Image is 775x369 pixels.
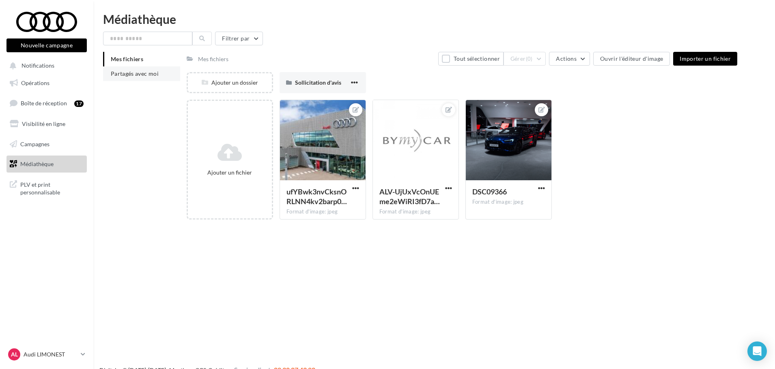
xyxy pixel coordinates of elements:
[103,13,765,25] div: Médiathèque
[549,52,590,66] button: Actions
[5,75,88,92] a: Opérations
[21,79,50,86] span: Opérations
[379,208,452,215] div: Format d'image: jpeg
[504,52,546,66] button: Gérer(0)
[5,136,88,153] a: Campagnes
[593,52,670,66] button: Ouvrir l'éditeur d'image
[286,187,347,206] span: ufYBwk3nvCksnORLNN4kv2barp0Nh689Eh61aIGE6WdyJcSgoJV3TuQku3m65qSZVW4KNx_erELNrnqYAA=s0
[22,62,54,69] span: Notifications
[21,100,67,107] span: Boîte de réception
[24,350,77,358] p: Audi LIMONEST
[556,55,576,62] span: Actions
[74,100,84,107] div: 17
[673,52,737,66] button: Importer un fichier
[286,208,359,215] div: Format d'image: jpeg
[472,187,507,196] span: DSC09366
[680,55,731,62] span: Importer un fichier
[11,350,18,358] span: AL
[188,79,272,87] div: Ajouter un dossier
[215,32,263,45] button: Filtrer par
[111,70,159,77] span: Partagés avec moi
[526,55,533,62] span: (0)
[111,55,143,62] span: Mes fichiers
[191,169,269,177] div: Ajouter un fichier
[5,115,88,132] a: Visibilité en ligne
[6,38,87,52] button: Nouvelle campagne
[472,198,545,206] div: Format d'image: jpeg
[295,79,341,86] span: Sollicitation d'avis
[5,156,88,173] a: Médiathèque
[5,176,88,200] a: PLV et print personnalisable
[20,160,54,167] span: Médiathèque
[198,55,228,63] div: Mes fichiers
[438,52,503,66] button: Tout sélectionner
[6,347,87,362] a: AL Audi LIMONEST
[22,120,65,127] span: Visibilité en ligne
[20,179,84,196] span: PLV et print personnalisable
[20,140,50,147] span: Campagnes
[5,94,88,112] a: Boîte de réception17
[379,187,440,206] span: ALV-UjUxVcOnUEme2eWiRI3fD7aEmuLFLpgbXCsVPxlQeYCxe1Z9E6X4
[747,341,767,361] div: Open Intercom Messenger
